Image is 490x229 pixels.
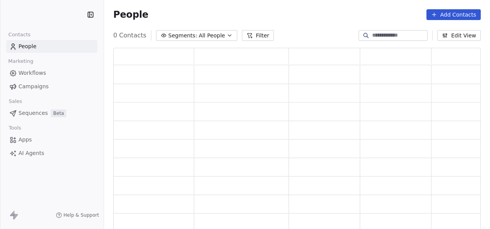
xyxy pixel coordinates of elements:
button: Add Contacts [426,9,481,20]
a: SequencesBeta [6,107,97,120]
a: Help & Support [56,212,99,218]
span: Beta [51,109,66,117]
a: Apps [6,133,97,146]
span: Help & Support [64,212,99,218]
span: Segments: [168,32,197,40]
a: AI Agents [6,147,97,160]
button: Edit View [437,30,481,41]
span: People [18,42,37,51]
span: AI Agents [18,149,44,157]
span: People [113,9,148,20]
span: Sales [5,96,25,107]
span: Workflows [18,69,46,77]
span: Marketing [5,56,37,67]
span: Sequences [18,109,48,117]
span: Contacts [5,29,34,40]
a: Workflows [6,67,97,79]
a: Campaigns [6,80,97,93]
button: Filter [242,30,274,41]
a: People [6,40,97,53]
span: Campaigns [18,83,49,91]
span: Tools [5,122,24,134]
span: Apps [18,136,32,144]
span: All People [199,32,225,40]
span: 0 Contacts [113,31,146,40]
